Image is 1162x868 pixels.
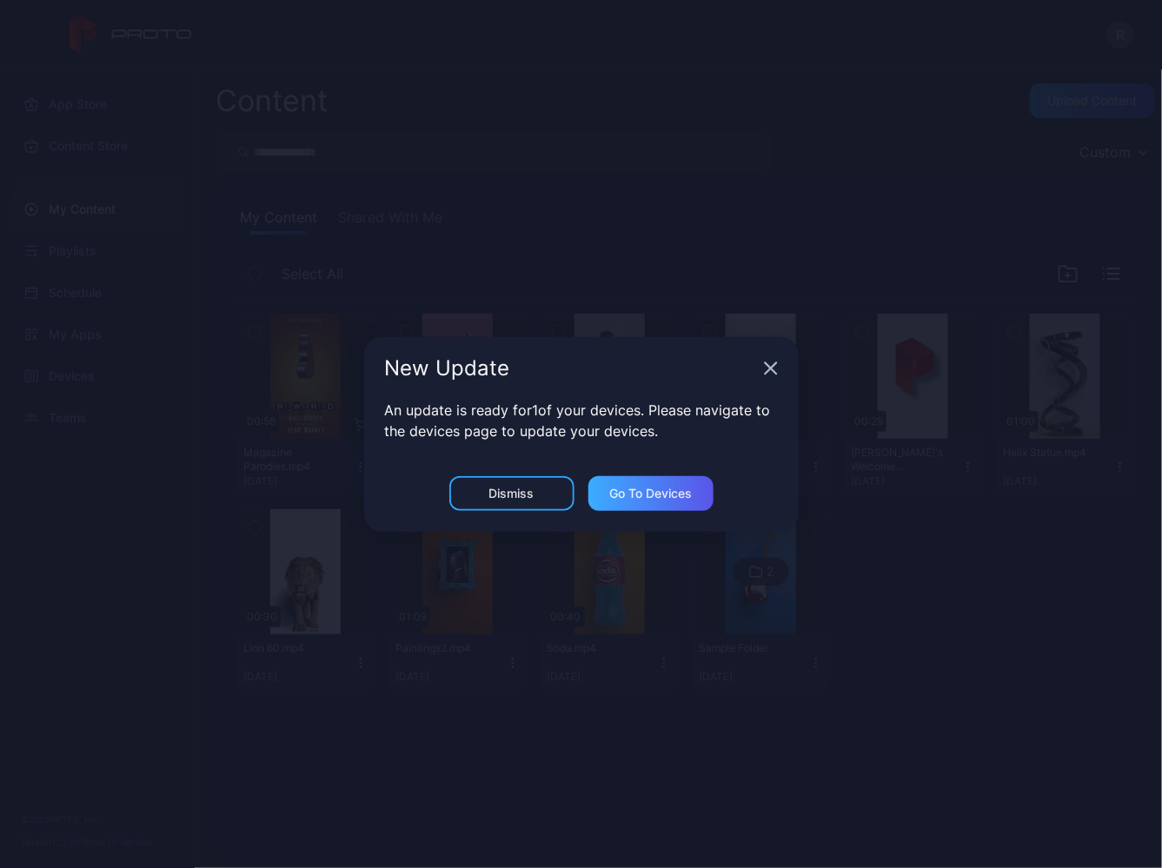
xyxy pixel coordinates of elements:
div: New Update [385,358,757,379]
p: An update is ready for 1 of your devices. Please navigate to the devices page to update your devi... [385,400,778,441]
button: Go to devices [588,476,714,511]
div: Dismiss [489,487,535,500]
button: Dismiss [449,476,574,511]
div: Go to devices [609,487,692,500]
